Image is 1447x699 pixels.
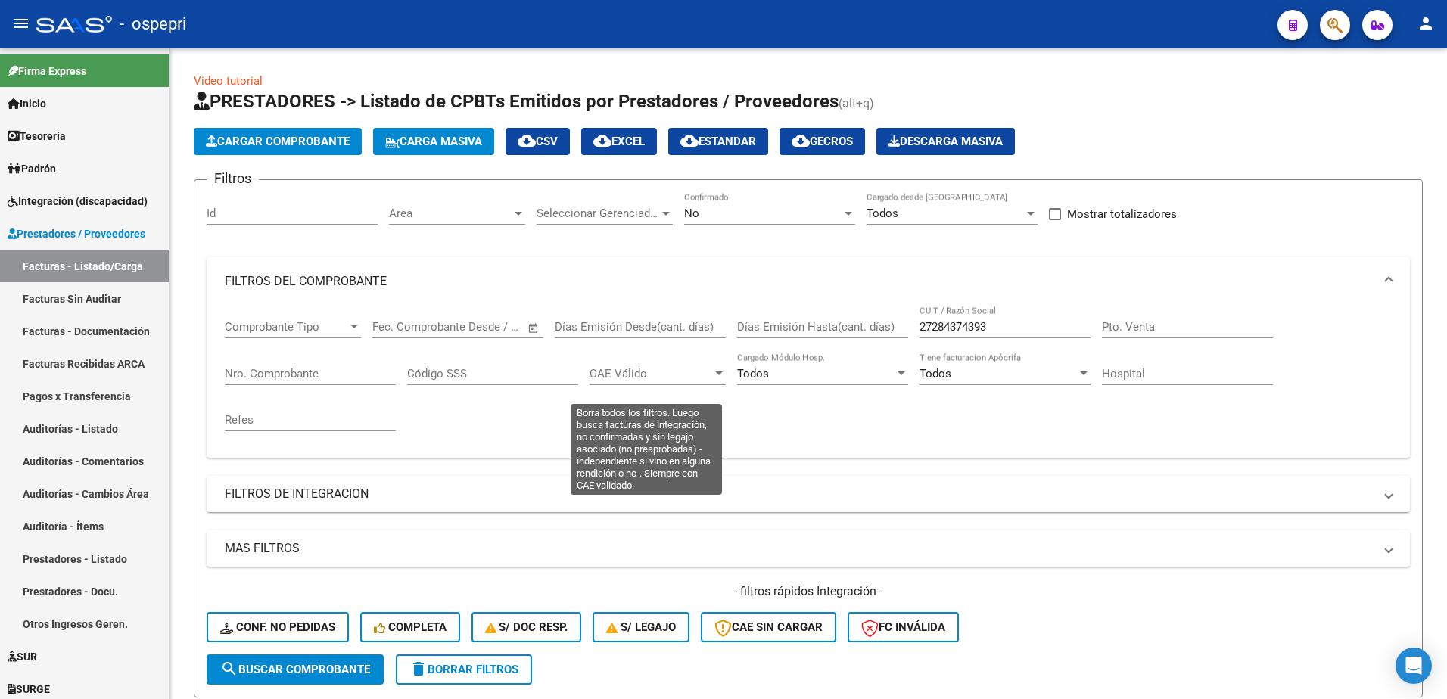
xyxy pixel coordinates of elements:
button: Cargar Comprobante [194,128,362,155]
input: Fecha inicio [372,320,434,334]
button: S/ Doc Resp. [471,612,582,642]
span: Descarga Masiva [888,135,1003,148]
button: Descarga Masiva [876,128,1015,155]
span: No [684,207,699,220]
span: Integración (discapacidad) [8,193,148,210]
mat-panel-title: FILTROS DEL COMPROBANTE [225,273,1374,290]
span: Cargar Comprobante [206,135,350,148]
button: Carga Masiva [373,128,494,155]
h4: - filtros rápidos Integración - [207,583,1410,600]
mat-icon: search [220,660,238,678]
button: CSV [506,128,570,155]
span: Mostrar totalizadores [1067,205,1177,223]
span: Carga Masiva [385,135,482,148]
mat-icon: person [1417,14,1435,33]
span: EXCEL [593,135,645,148]
span: Todos [737,367,769,381]
mat-expansion-panel-header: MAS FILTROS [207,530,1410,567]
span: Todos [867,207,898,220]
span: (alt+q) [839,96,874,110]
div: FILTROS DEL COMPROBANTE [207,306,1410,458]
h3: Filtros [207,168,259,189]
span: Comprobante Tipo [225,320,347,334]
span: Prestadores / Proveedores [8,225,145,242]
button: Completa [360,612,460,642]
span: SUR [8,648,37,665]
span: Borrar Filtros [409,663,518,676]
button: Buscar Comprobante [207,654,384,685]
span: S/ Doc Resp. [485,620,568,634]
span: CAE Válido [590,367,712,381]
span: SURGE [8,681,50,697]
span: Estandar [680,135,756,148]
span: CSV [518,135,558,148]
button: Conf. no pedidas [207,612,349,642]
span: Seleccionar Gerenciador [537,207,659,220]
span: Tesorería [8,128,66,144]
span: CAE SIN CARGAR [714,620,823,634]
span: Todos [920,367,951,381]
span: Buscar Comprobante [220,663,370,676]
button: Borrar Filtros [396,654,532,685]
button: Open calendar [525,319,543,337]
span: Gecros [792,135,853,148]
mat-icon: cloud_download [792,132,810,150]
mat-expansion-panel-header: FILTROS DEL COMPROBANTE [207,257,1410,306]
mat-icon: menu [12,14,30,33]
app-download-masive: Descarga masiva de comprobantes (adjuntos) [876,128,1015,155]
span: PRESTADORES -> Listado de CPBTs Emitidos por Prestadores / Proveedores [194,91,839,112]
input: Fecha fin [447,320,521,334]
span: - ospepri [120,8,186,41]
mat-icon: cloud_download [518,132,536,150]
button: S/ legajo [593,612,689,642]
span: S/ legajo [606,620,676,634]
a: Video tutorial [194,74,263,88]
span: Area [389,207,512,220]
span: Completa [374,620,447,634]
button: Estandar [668,128,768,155]
button: FC Inválida [848,612,959,642]
span: Padrón [8,160,56,177]
mat-icon: delete [409,660,428,678]
button: Gecros [780,128,865,155]
mat-panel-title: FILTROS DE INTEGRACION [225,486,1374,502]
span: FC Inválida [861,620,945,634]
span: Firma Express [8,63,86,79]
button: EXCEL [581,128,657,155]
mat-expansion-panel-header: FILTROS DE INTEGRACION [207,476,1410,512]
button: CAE SIN CARGAR [701,612,836,642]
span: Conf. no pedidas [220,620,335,634]
mat-panel-title: MAS FILTROS [225,540,1374,557]
span: Inicio [8,95,46,112]
div: Open Intercom Messenger [1396,648,1432,684]
mat-icon: cloud_download [680,132,699,150]
mat-icon: cloud_download [593,132,611,150]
